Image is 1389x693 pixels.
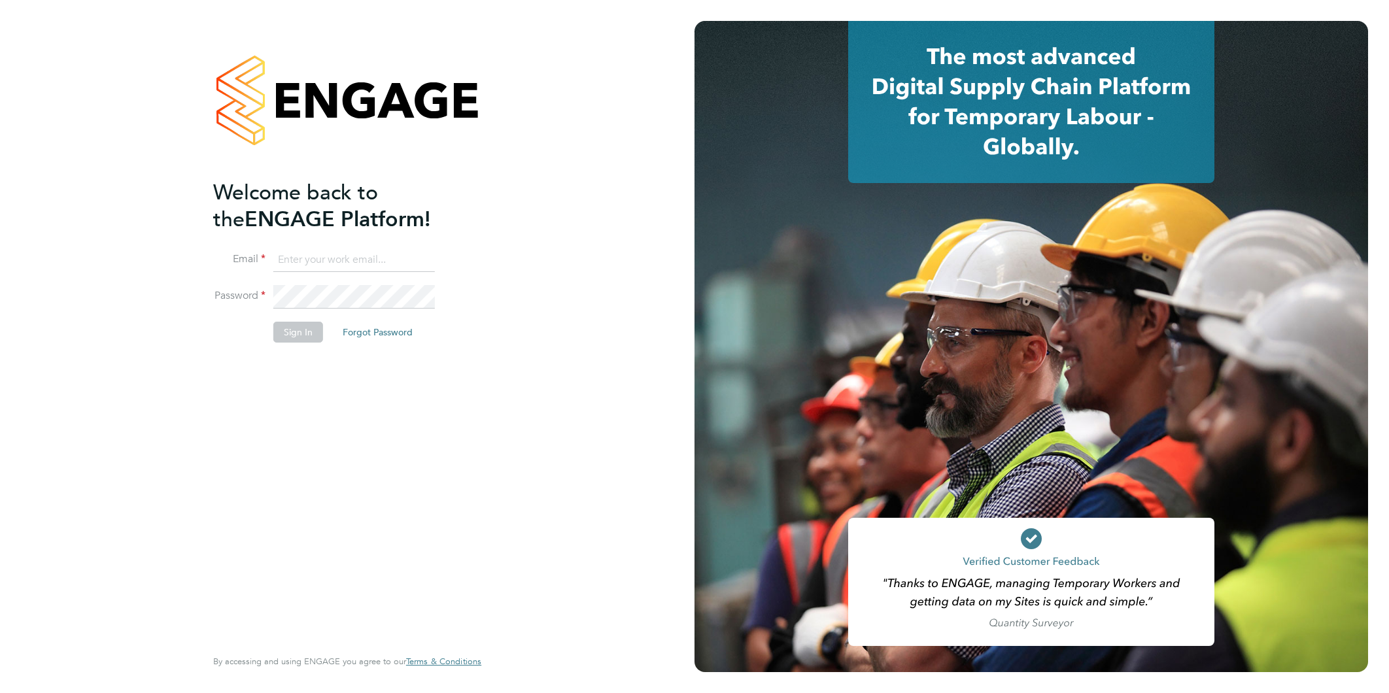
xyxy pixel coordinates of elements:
[213,656,481,667] span: By accessing and using ENGAGE you agree to our
[213,289,266,303] label: Password
[406,656,481,667] a: Terms & Conditions
[213,252,266,266] label: Email
[332,322,423,343] button: Forgot Password
[273,248,435,272] input: Enter your work email...
[273,322,323,343] button: Sign In
[213,180,378,232] span: Welcome back to the
[213,179,468,233] h2: ENGAGE Platform!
